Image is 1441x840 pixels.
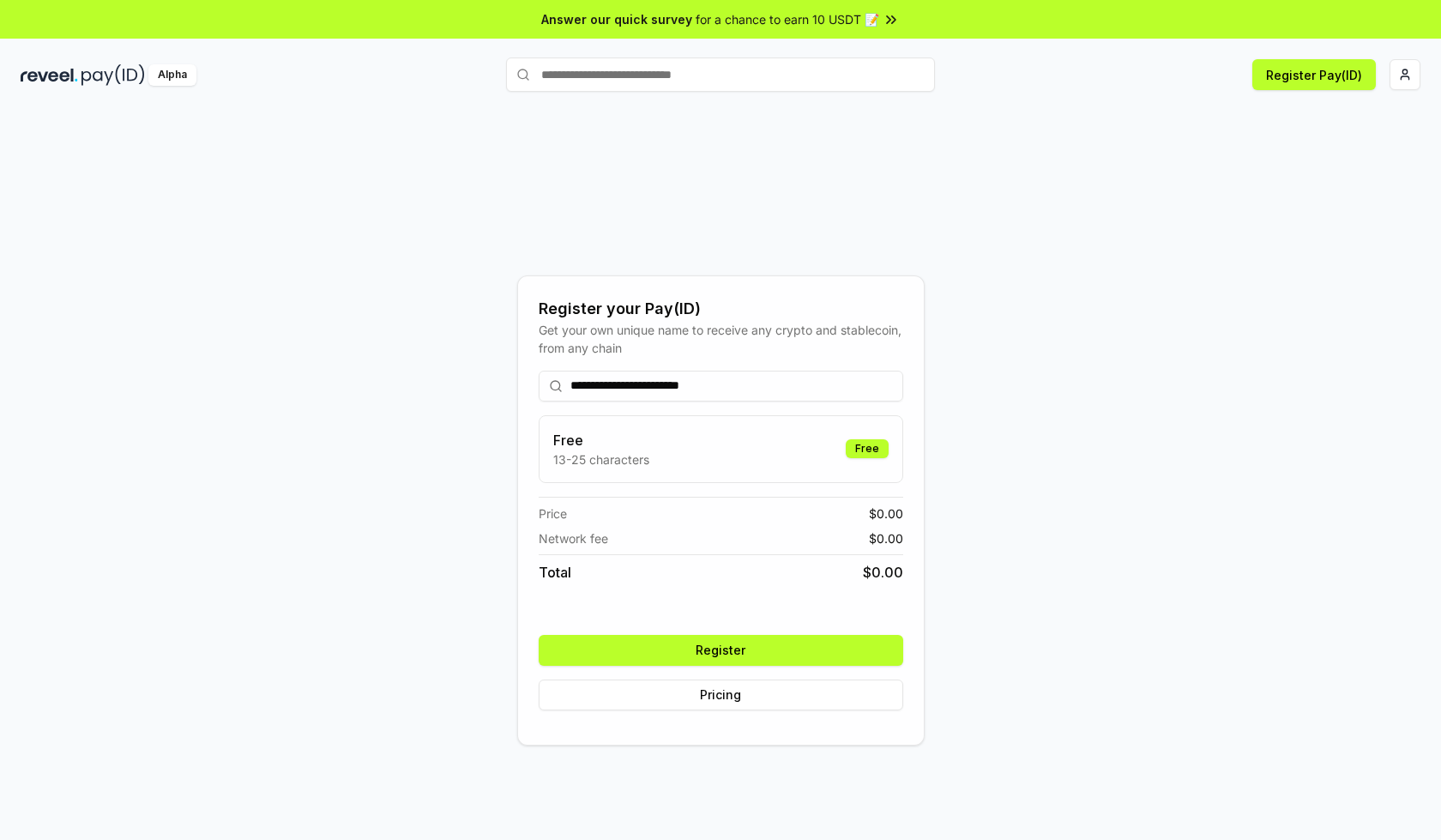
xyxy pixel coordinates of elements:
div: Get your own unique name to receive any crypto and stablecoin, from any chain [539,321,903,357]
span: for a chance to earn 10 USDT 📝 [696,10,879,28]
span: $ 0.00 [869,505,903,523]
div: Register your Pay(ID) [539,297,903,321]
p: 13-25 characters [553,450,649,468]
span: $ 0.00 [863,562,903,583]
div: Free [846,439,889,458]
button: Pricing [539,680,903,710]
span: Network fee [539,529,608,547]
img: pay_id [81,64,145,86]
span: Total [539,562,571,583]
span: $ 0.00 [869,529,903,547]
span: Answer our quick survey [541,10,692,28]
button: Register Pay(ID) [1252,59,1376,90]
h3: Free [553,430,649,450]
img: reveel_dark [21,64,78,86]
span: Price [539,505,567,523]
div: Alpha [148,64,196,86]
button: Register [539,635,903,666]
